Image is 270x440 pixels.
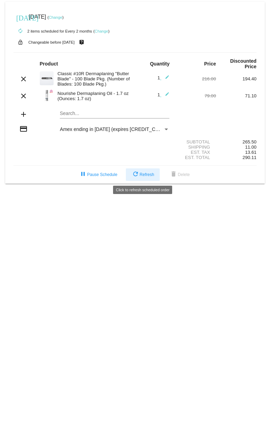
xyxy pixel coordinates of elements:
small: ( ) [47,15,64,19]
span: 1 [157,75,169,80]
img: 58.png [40,71,54,85]
small: 2 items scheduled for Every 2 months [13,29,92,33]
div: 79.00 [176,93,216,98]
mat-icon: lock_open [16,38,25,47]
div: 71.10 [216,93,257,98]
div: Shipping [176,144,216,150]
div: Est. Tax [176,150,216,155]
mat-icon: [DATE] [16,13,25,21]
span: 11.00 [245,144,257,150]
a: Change [49,15,62,19]
span: 1 [157,92,169,97]
div: Est. Total [176,155,216,160]
strong: Discounted Price [230,58,257,69]
span: 290.11 [243,155,257,160]
strong: Product [40,61,58,67]
button: Delete [164,168,195,181]
div: Subtotal [176,139,216,144]
strong: Price [204,61,216,67]
div: 216.00 [176,76,216,81]
div: Nourishe Dermaplaning Oil - 1.7 oz (Ounces: 1.7 oz) [54,91,135,101]
button: Refresh [126,168,160,181]
button: Pause Schedule [73,168,123,181]
mat-icon: delete [169,170,178,179]
small: Changeable before [DATE] [28,40,75,44]
mat-icon: clear [19,92,28,100]
strong: Quantity [150,61,170,67]
span: Delete [169,172,190,177]
span: Pause Schedule [79,172,117,177]
mat-icon: edit [161,75,169,83]
span: Refresh [131,172,154,177]
mat-icon: autorenew [16,27,25,35]
div: 265.50 [216,139,257,144]
input: Search... [60,111,169,116]
mat-icon: refresh [131,170,140,179]
mat-icon: add [19,110,28,118]
a: Change [95,29,108,33]
mat-icon: credit_card [19,125,28,133]
div: 194.40 [216,76,257,81]
span: Amex ending in [DATE] (expires [CREDIT_CARD_DATA]) [60,126,183,132]
mat-icon: clear [19,75,28,83]
span: 13.61 [245,150,257,155]
div: Classic #10R Dermaplaning "Butter Blade" - 100 Blade Pkg. (Number of Blades: 100 Blade Pkg.) [54,71,135,87]
mat-icon: edit [161,92,169,100]
img: 5.png [40,88,54,102]
mat-select: Payment Method [60,126,169,132]
mat-icon: live_help [77,38,86,47]
small: ( ) [93,29,110,33]
mat-icon: pause [79,170,87,179]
